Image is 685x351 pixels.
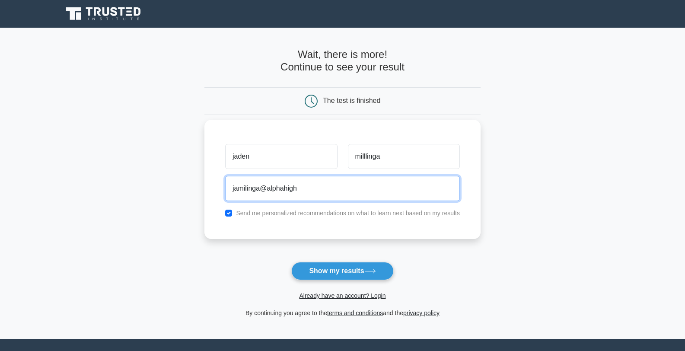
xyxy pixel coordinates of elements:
[225,144,337,169] input: First name
[204,48,481,73] h4: Wait, there is more! Continue to see your result
[323,97,380,104] div: The test is finished
[291,262,393,280] button: Show my results
[199,308,486,318] div: By continuing you agree to the and the
[299,292,386,299] a: Already have an account? Login
[327,310,383,316] a: terms and conditions
[403,310,440,316] a: privacy policy
[225,176,460,201] input: Email
[348,144,460,169] input: Last name
[236,210,460,217] label: Send me personalized recommendations on what to learn next based on my results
